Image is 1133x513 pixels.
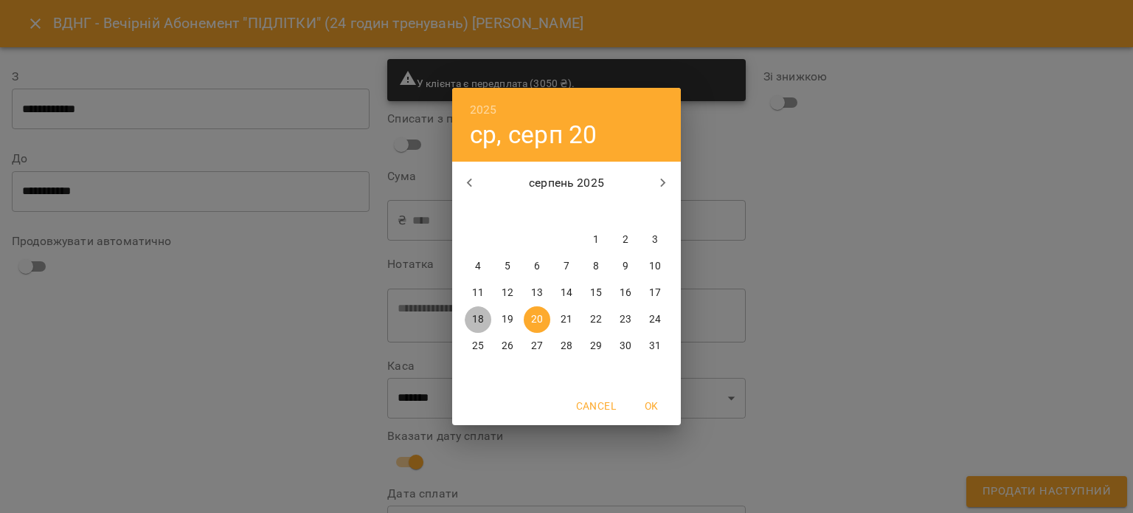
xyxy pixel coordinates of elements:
p: 7 [564,259,569,274]
button: 10 [642,253,668,280]
p: 15 [590,286,602,300]
p: 17 [649,286,661,300]
span: вт [494,204,521,219]
p: 22 [590,312,602,327]
button: 11 [465,280,491,306]
p: 24 [649,312,661,327]
p: 4 [475,259,481,274]
button: 25 [465,333,491,359]
p: 18 [472,312,484,327]
p: 30 [620,339,631,354]
span: чт [553,204,580,219]
button: 5 [494,253,521,280]
span: Cancel [576,397,616,415]
p: 13 [531,286,543,300]
span: нд [642,204,668,219]
button: 14 [553,280,580,306]
span: пт [583,204,609,219]
button: 2 [612,227,639,253]
p: 11 [472,286,484,300]
p: 3 [652,233,658,247]
button: ср, серп 20 [470,120,597,150]
button: 26 [494,333,521,359]
p: 8 [593,259,599,274]
p: 9 [623,259,628,274]
button: 1 [583,227,609,253]
span: пн [465,204,491,219]
button: 7 [553,253,580,280]
p: 27 [531,339,543,354]
button: 15 [583,280,609,306]
p: 31 [649,339,661,354]
button: 30 [612,333,639,359]
p: 25 [472,339,484,354]
button: OK [628,393,675,419]
p: 5 [505,259,510,274]
p: 20 [531,312,543,327]
p: 1 [593,233,599,247]
p: 12 [502,286,513,300]
button: 2025 [470,100,497,120]
p: 10 [649,259,661,274]
p: 29 [590,339,602,354]
button: 12 [494,280,521,306]
button: 24 [642,306,668,333]
p: 28 [561,339,572,354]
button: 28 [553,333,580,359]
button: 21 [553,306,580,333]
button: Cancel [570,393,622,419]
button: 27 [524,333,550,359]
p: 14 [561,286,572,300]
button: 6 [524,253,550,280]
span: ср [524,204,550,219]
button: 20 [524,306,550,333]
button: 16 [612,280,639,306]
button: 9 [612,253,639,280]
p: 21 [561,312,572,327]
button: 29 [583,333,609,359]
span: OK [634,397,669,415]
button: 18 [465,306,491,333]
button: 22 [583,306,609,333]
span: сб [612,204,639,219]
button: 3 [642,227,668,253]
button: 8 [583,253,609,280]
button: 17 [642,280,668,306]
button: 31 [642,333,668,359]
p: 6 [534,259,540,274]
p: 23 [620,312,631,327]
button: 19 [494,306,521,333]
p: 19 [502,312,513,327]
button: 13 [524,280,550,306]
p: 16 [620,286,631,300]
p: серпень 2025 [488,174,646,192]
p: 26 [502,339,513,354]
button: 4 [465,253,491,280]
button: 23 [612,306,639,333]
p: 2 [623,233,628,247]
